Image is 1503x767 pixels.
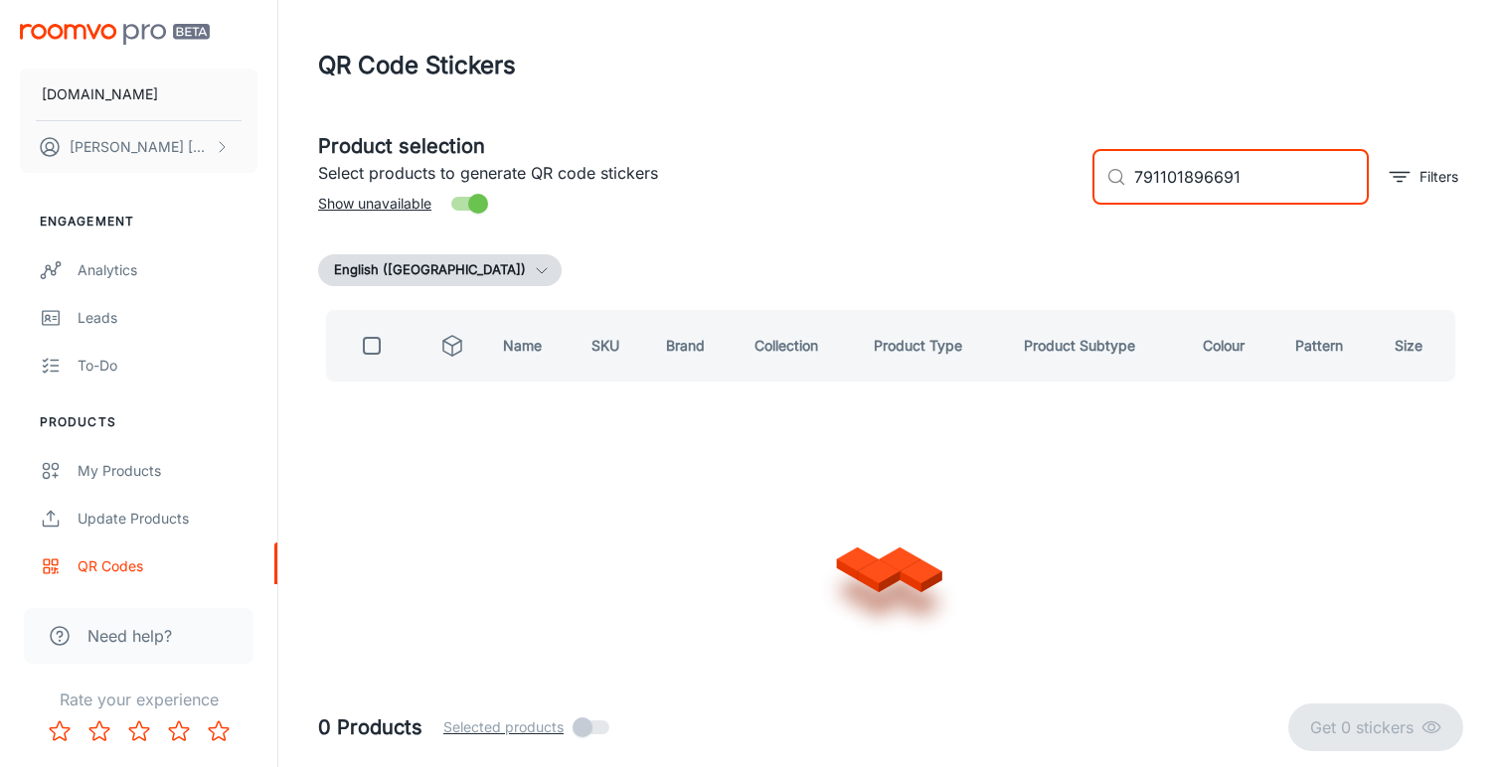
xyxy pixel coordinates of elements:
[199,711,239,751] button: Rate 5 star
[318,48,516,83] h1: QR Code Stickers
[87,624,172,648] span: Need help?
[1379,310,1463,382] th: Size
[78,307,257,329] div: Leads
[318,161,1077,185] p: Select products to generate QR code stickers
[42,83,158,105] p: [DOMAIN_NAME]
[318,193,431,215] span: Show unavailable
[576,310,650,382] th: SKU
[443,716,564,738] span: Selected products
[1385,161,1463,193] button: filter
[20,69,257,120] button: [DOMAIN_NAME]
[650,310,739,382] th: Brand
[318,254,562,286] button: English ([GEOGRAPHIC_DATA])
[1008,310,1187,382] th: Product Subtype
[80,711,119,751] button: Rate 2 star
[78,555,257,577] div: QR Codes
[78,508,257,530] div: Update Products
[487,310,576,382] th: Name
[1279,310,1379,382] th: Pattern
[40,711,80,751] button: Rate 1 star
[858,310,1008,382] th: Product Type
[1419,166,1458,188] p: Filters
[119,711,159,751] button: Rate 3 star
[78,259,257,281] div: Analytics
[16,688,261,711] p: Rate your experience
[78,355,257,377] div: To-do
[318,131,1077,161] h5: Product selection
[70,136,210,158] p: [PERSON_NAME] [PERSON_NAME]
[20,121,257,173] button: [PERSON_NAME] [PERSON_NAME]
[78,460,257,482] div: My Products
[1134,149,1369,205] input: Search by SKU, brand, collection...
[1187,310,1279,382] th: Colour
[20,24,210,45] img: Roomvo PRO Beta
[159,711,199,751] button: Rate 4 star
[739,310,858,382] th: Collection
[318,712,422,742] h5: 0 Products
